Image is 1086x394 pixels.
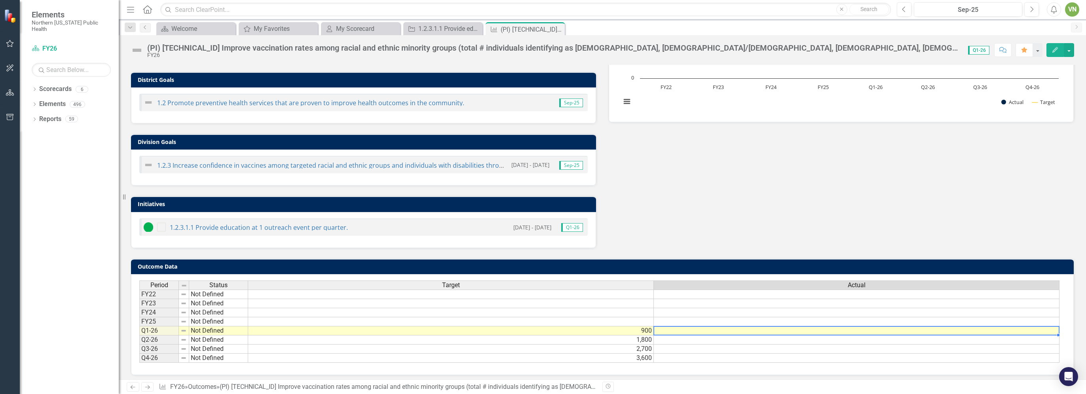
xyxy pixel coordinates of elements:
[32,10,111,19] span: Elements
[160,3,891,17] input: Search ClearPoint...
[139,335,179,345] td: Q2-26
[1032,98,1055,106] button: Show Target
[1025,83,1039,91] text: Q4-26
[138,139,592,145] h3: Division Goals
[818,83,829,91] text: FY25
[189,345,248,354] td: Not Defined
[180,355,187,361] img: 8DAGhfEEPCf229AAAAAElFTkSuQmCC
[139,308,179,317] td: FY24
[661,83,672,91] text: FY22
[131,44,143,57] img: Not Defined
[1065,2,1079,17] button: VN
[869,83,883,91] text: Q1-26
[181,282,187,289] img: 8DAGhfEEPCf229AAAAAElFTkSuQmCC
[170,223,348,232] a: 1.2.3.1.1 Provide education at 1 outreach event per quarter.
[39,85,72,94] a: Scorecards
[180,328,187,334] img: 8DAGhfEEPCf229AAAAAElFTkSuQmCC
[139,290,179,299] td: FY22
[144,160,153,170] img: Not Defined
[32,44,111,53] a: FY26
[973,83,987,91] text: Q3-26
[180,291,187,297] img: 8DAGhfEEPCf229AAAAAElFTkSuQmCC
[917,5,1020,15] div: Sep-25
[158,24,234,34] a: Welcome
[248,345,654,354] td: 2,700
[157,98,464,107] a: 1.2 Promote preventive health services that are proven to improve health outcomes in the community.
[631,74,634,81] text: 0
[405,24,480,34] a: 1.2.3.1.1 Provide education at 1 outreach event per quarter.
[189,354,248,363] td: Not Defined
[180,300,187,307] img: 8DAGhfEEPCf229AAAAAElFTkSuQmCC
[139,354,179,363] td: Q4-26
[138,201,592,207] h3: Initiatives
[150,282,168,289] span: Period
[511,161,549,169] small: [DATE] - [DATE]
[418,24,480,34] div: 1.2.3.1.1 Provide education at 1 outreach event per quarter.
[968,46,989,55] span: Q1-26
[157,161,648,170] a: 1.2.3 Increase confidence in vaccines among targeted racial and ethnic groups and individuals wit...
[138,263,1070,269] h3: Outcome Data
[147,44,960,52] div: (PI) [TECHNICAL_ID] Improve vaccination rates among racial and ethnic minority groups (total # in...
[32,19,111,32] small: Northern [US_STATE] Public Health
[170,383,185,390] a: FY26
[76,86,88,93] div: 6
[171,24,234,34] div: Welcome
[189,299,248,308] td: Not Defined
[189,317,248,326] td: Not Defined
[139,345,179,354] td: Q3-26
[561,223,583,232] span: Q1-26
[189,335,248,345] td: Not Defined
[138,77,592,83] h3: District Goals
[254,24,316,34] div: My Favorites
[336,24,398,34] div: My Scorecard
[713,83,724,91] text: FY23
[248,335,654,345] td: 1,800
[189,290,248,299] td: Not Defined
[4,9,18,23] img: ClearPoint Strategy
[189,308,248,317] td: Not Defined
[32,63,111,77] input: Search Below...
[248,354,654,363] td: 3,600
[1059,367,1078,386] div: Open Intercom Messenger
[559,161,583,170] span: Sep-25
[248,326,654,335] td: 900
[65,116,78,123] div: 59
[621,96,632,107] button: View chart menu, Chart
[209,282,228,289] span: Status
[442,282,460,289] span: Target
[180,346,187,352] img: 8DAGhfEEPCf229AAAAAElFTkSuQmCC
[241,24,316,34] a: My Favorites
[513,224,551,231] small: [DATE] - [DATE]
[848,282,866,289] span: Actual
[180,337,187,343] img: 8DAGhfEEPCf229AAAAAElFTkSuQmCC
[39,115,61,124] a: Reports
[860,6,877,12] span: Search
[70,101,85,108] div: 496
[139,299,179,308] td: FY23
[39,100,66,109] a: Elements
[921,83,935,91] text: Q2-26
[159,383,596,392] div: » »
[501,25,563,34] div: (PI) [TECHNICAL_ID] Improve vaccination rates among racial and ethnic minority groups (total # in...
[188,383,216,390] a: Outcomes
[323,24,398,34] a: My Scorecard
[144,98,153,107] img: Not Defined
[180,318,187,325] img: 8DAGhfEEPCf229AAAAAElFTkSuQmCC
[147,52,960,58] div: FY26
[139,326,179,335] td: Q1-26
[144,222,153,232] img: On Target
[914,2,1022,17] button: Sep-25
[765,83,777,91] text: FY24
[559,98,583,107] span: Sep-25
[180,309,187,316] img: 8DAGhfEEPCf229AAAAAElFTkSuQmCC
[849,4,889,15] button: Search
[1001,98,1023,106] button: Show Actual
[139,317,179,326] td: FY25
[189,326,248,335] td: Not Defined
